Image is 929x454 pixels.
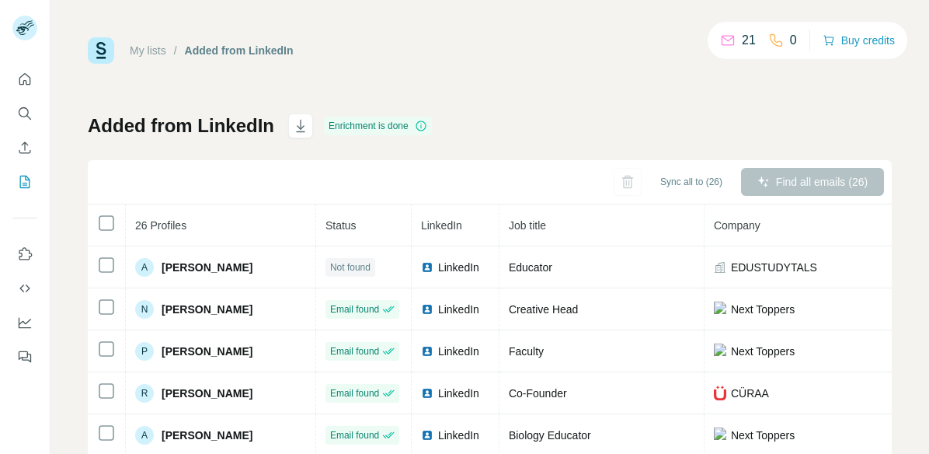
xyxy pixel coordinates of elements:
span: Email found [330,386,379,400]
li: / [174,43,177,58]
span: Faculty [509,345,544,358]
span: Educator [509,261,552,274]
span: [PERSON_NAME] [162,386,252,401]
span: Co-Founder [509,387,567,400]
button: Search [12,100,37,127]
span: Next Toppers [731,344,795,359]
span: LinkedIn [438,428,479,443]
span: Email found [330,428,379,442]
span: Biology Educator [509,429,591,442]
img: company-logo [714,344,726,359]
p: 21 [742,31,756,50]
span: Not found [330,260,371,274]
span: Company [714,219,760,232]
img: LinkedIn logo [421,345,433,358]
a: My lists [130,44,166,57]
img: Surfe Logo [88,37,114,64]
div: P [135,342,154,361]
span: Email found [330,344,379,358]
span: LinkedIn [438,344,479,359]
span: Next Toppers [731,428,795,443]
img: LinkedIn logo [421,303,433,316]
span: Status [325,219,357,232]
button: Enrich CSV [12,134,37,162]
div: Added from LinkedIn [185,43,294,58]
div: Enrichment is done [324,117,432,135]
button: Use Surfe API [12,274,37,302]
span: Creative Head [509,303,579,316]
img: company-logo [714,428,726,443]
div: N [135,300,154,319]
button: Dashboard [12,309,37,337]
span: CÜRAA [731,386,769,401]
span: Sync all to (26) [660,175,722,189]
p: 0 [790,31,797,50]
span: LinkedIn [438,302,479,317]
img: LinkedIn logo [421,429,433,442]
img: LinkedIn logo [421,387,433,400]
button: Sync all to (26) [649,170,733,194]
img: LinkedIn logo [421,261,433,274]
span: Next Toppers [731,302,795,317]
span: [PERSON_NAME] [162,428,252,443]
span: EDUSTUDYTALS [731,260,817,275]
button: Buy credits [823,30,895,51]
div: A [135,258,154,277]
span: 26 Profiles [135,219,186,232]
span: [PERSON_NAME] [162,344,252,359]
h1: Added from LinkedIn [88,113,274,138]
span: [PERSON_NAME] [162,302,252,317]
img: company-logo [714,302,726,317]
button: Use Surfe on LinkedIn [12,240,37,268]
button: Quick start [12,65,37,93]
span: LinkedIn [438,386,479,401]
span: [PERSON_NAME] [162,260,252,275]
span: LinkedIn [438,260,479,275]
button: Feedback [12,343,37,371]
button: My lists [12,168,37,196]
img: company-logo [714,386,726,400]
span: LinkedIn [421,219,462,232]
div: A [135,426,154,445]
span: Email found [330,302,379,316]
span: Job title [509,219,546,232]
div: R [135,384,154,403]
